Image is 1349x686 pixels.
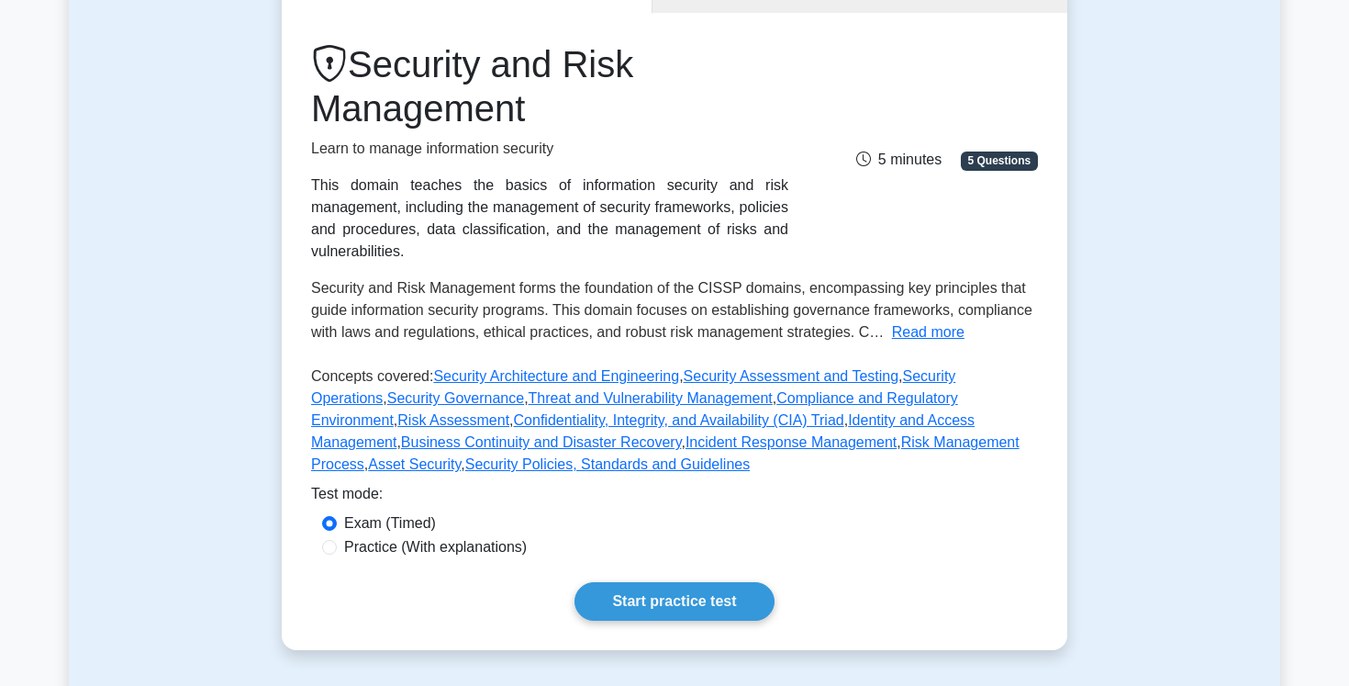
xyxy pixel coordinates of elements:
span: 5 Questions [961,152,1038,170]
button: Read more [892,321,964,343]
a: Start practice test [574,582,774,621]
a: Confidentiality, Integrity, and Availability (CIA) Triad [514,412,844,428]
span: 5 minutes [856,152,942,167]
p: Learn to manage information security [311,138,788,160]
div: This domain teaches the basics of information security and risk management, including the managem... [311,174,788,263]
a: Threat and Vulnerability Management [529,390,773,406]
a: Incident Response Management [686,434,897,450]
h1: Security and Risk Management [311,42,788,130]
p: Concepts covered: , , , , , , , , , , , , , [311,365,1038,483]
a: Security Assessment and Testing [684,368,899,384]
a: Business Continuity and Disaster Recovery [401,434,682,450]
a: Security Architecture and Engineering [433,368,679,384]
div: Test mode: [311,483,1038,512]
label: Exam (Timed) [344,512,436,534]
a: Risk Assessment [397,412,509,428]
a: Security Governance [387,390,524,406]
span: Security and Risk Management forms the foundation of the CISSP domains, encompassing key principl... [311,280,1032,340]
a: Risk Management Process [311,434,1020,472]
a: Security Policies, Standards and Guidelines [465,456,750,472]
a: Asset Security [368,456,461,472]
label: Practice (With explanations) [344,536,527,558]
